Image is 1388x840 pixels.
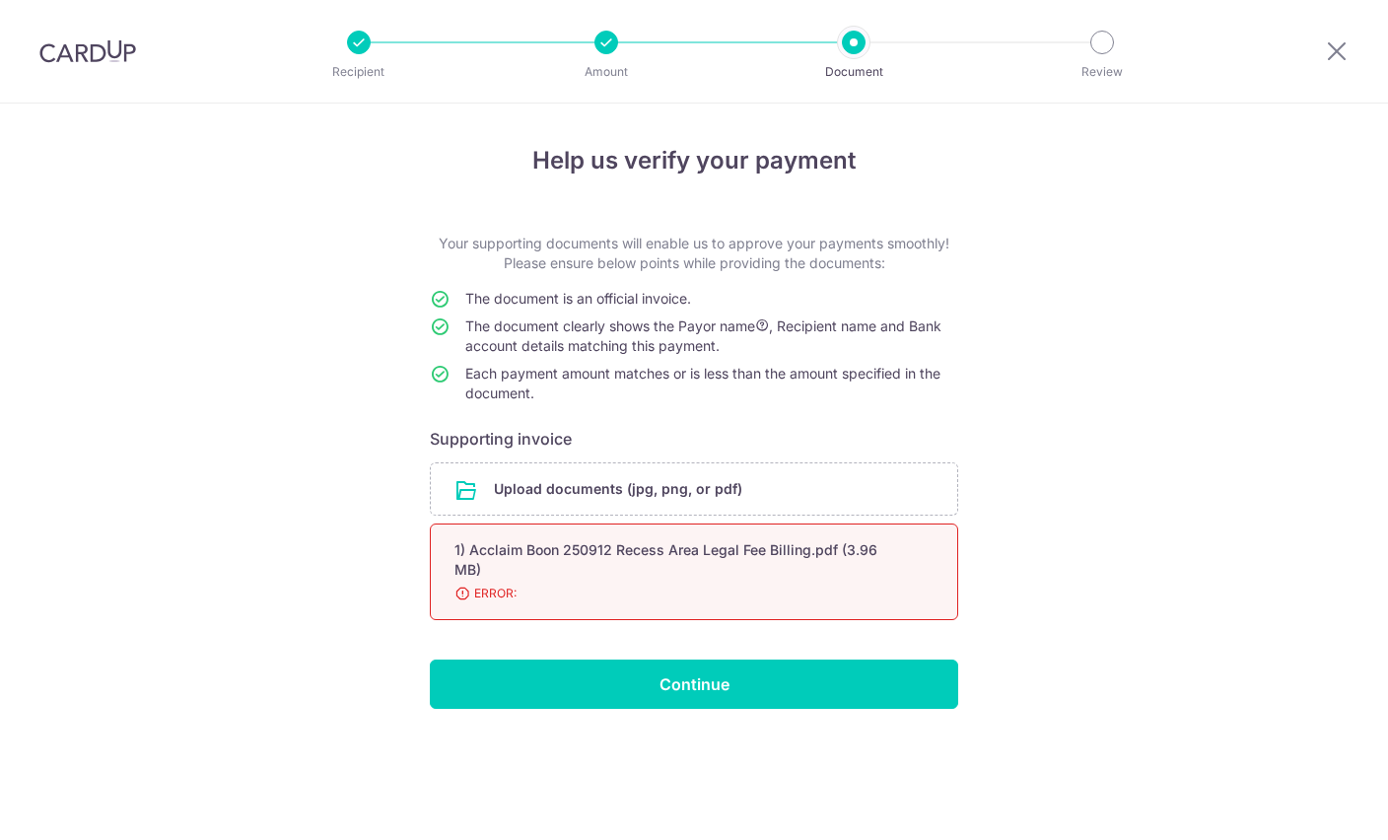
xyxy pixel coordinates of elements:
[430,427,958,451] h6: Supporting invoice
[1261,781,1368,830] iframe: Opens a widget where you can find more information
[465,290,691,307] span: The document is an official invoice.
[465,365,940,401] span: Each payment amount matches or is less than the amount specified in the document.
[781,62,927,82] p: Document
[465,317,941,354] span: The document clearly shows the Payor name , Recipient name and Bank account details matching this...
[1029,62,1175,82] p: Review
[454,540,886,580] div: 1) Acclaim Boon 250912 Recess Area Legal Fee Billing.pdf (3.96 MB)
[430,143,958,178] h4: Help us verify your payment
[286,62,432,82] p: Recipient
[430,462,958,516] div: Upload documents (jpg, png, or pdf)
[39,39,136,63] img: CardUp
[454,584,886,603] span: ERROR:
[533,62,679,82] p: Amount
[430,234,958,273] p: Your supporting documents will enable us to approve your payments smoothly! Please ensure below p...
[430,660,958,709] input: Continue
